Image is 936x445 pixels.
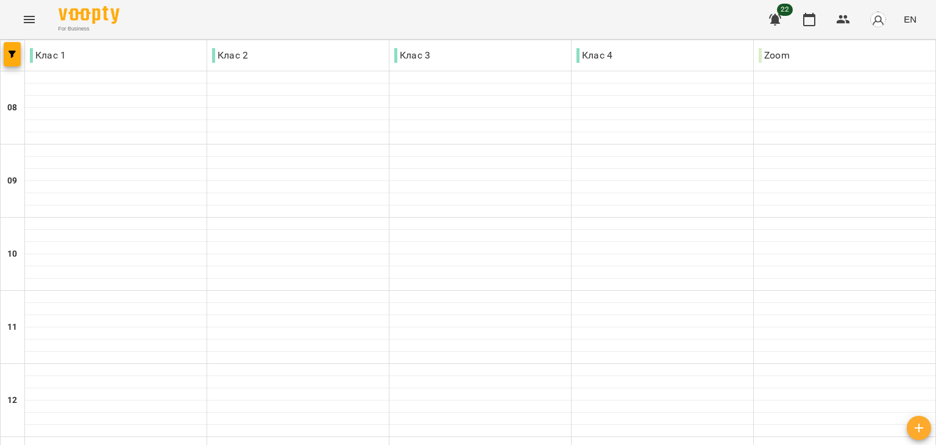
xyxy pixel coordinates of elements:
[58,25,119,33] span: For Business
[904,13,916,26] span: EN
[7,321,17,334] h6: 11
[394,48,430,63] p: Клас 3
[7,101,17,115] h6: 08
[777,4,793,16] span: 22
[7,394,17,407] h6: 12
[7,174,17,188] h6: 09
[907,416,931,440] button: Add lesson
[7,247,17,261] h6: 10
[576,48,612,63] p: Клас 4
[899,8,921,30] button: EN
[58,6,119,24] img: Voopty Logo
[30,48,66,63] p: Клас 1
[870,11,887,28] img: avatar_s.png
[759,48,790,63] p: Zoom
[15,5,44,34] button: Menu
[212,48,248,63] p: Клас 2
